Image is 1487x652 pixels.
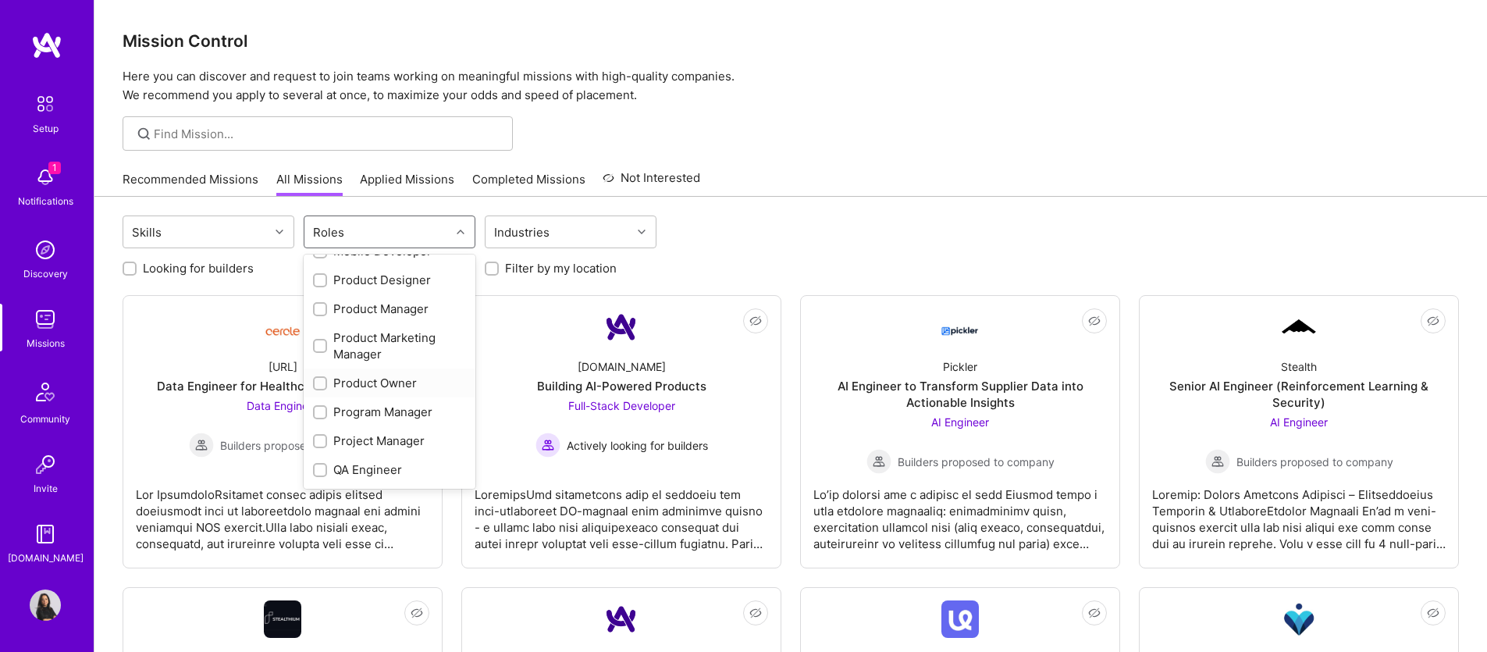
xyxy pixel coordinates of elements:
[813,474,1107,552] div: Lo’ip dolorsi ame c adipisc el sedd Eiusmod tempo i utla etdolore magnaaliq: enimadminimv quisn, ...
[568,399,675,412] span: Full-Stack Developer
[8,550,84,566] div: [DOMAIN_NAME]
[31,31,62,59] img: logo
[1152,308,1446,555] a: Company LogoStealthSenior AI Engineer (Reinforcement Learning & Security)AI Engineer Builders pro...
[931,415,989,429] span: AI Engineer
[457,228,464,236] i: icon Chevron
[472,171,585,197] a: Completed Missions
[1281,358,1317,375] div: Stealth
[1270,415,1328,429] span: AI Engineer
[1236,454,1393,470] span: Builders proposed to company
[535,433,560,458] img: Actively looking for builders
[30,304,61,335] img: teamwork
[157,378,409,394] div: Data Engineer for Healthcare Data Ingestion
[30,590,61,621] img: User Avatar
[475,474,768,552] div: LoremipsUmd sitametcons adip el seddoeiu tem inci-utlaboreet DO-magnaal enim adminimve quisno - e...
[866,449,891,474] img: Builders proposed to company
[813,378,1107,411] div: AI Engineer to Transform Supplier Data into Actionable Insights
[638,228,646,236] i: icon Chevron
[29,87,62,120] img: setup
[276,228,283,236] i: icon Chevron
[490,221,553,244] div: Industries
[313,461,466,478] div: QA Engineer
[30,234,61,265] img: discovery
[123,171,258,197] a: Recommended Missions
[189,433,214,458] img: Builders proposed to company
[313,330,466,362] div: Product Marketing Manager
[475,308,768,555] a: Company Logo[DOMAIN_NAME]Building AI-Powered ProductsFull-Stack Developer Actively looking for bu...
[30,518,61,550] img: guide book
[898,454,1055,470] span: Builders proposed to company
[18,193,73,209] div: Notifications
[313,375,466,391] div: Product Owner
[749,607,762,619] i: icon EyeClosed
[603,169,700,197] a: Not Interested
[313,301,466,317] div: Product Manager
[123,67,1459,105] p: Here you can discover and request to join teams working on meaningful missions with high-quality ...
[143,260,254,276] label: Looking for builders
[1280,600,1318,638] img: Company Logo
[537,378,706,394] div: Building AI-Powered Products
[567,437,708,454] span: Actively looking for builders
[313,272,466,288] div: Product Designer
[128,221,165,244] div: Skills
[505,260,617,276] label: Filter by my location
[313,404,466,420] div: Program Manager
[749,315,762,327] i: icon EyeClosed
[578,358,666,375] div: [DOMAIN_NAME]
[27,373,64,411] img: Community
[813,308,1107,555] a: Company LogoPicklerAI Engineer to Transform Supplier Data into Actionable InsightsAI Engineer Bui...
[1088,315,1101,327] i: icon EyeClosed
[30,449,61,480] img: Invite
[154,126,501,142] input: Find Mission...
[269,358,297,375] div: [URL]
[30,162,61,193] img: bell
[34,480,58,497] div: Invite
[603,600,640,638] img: Company Logo
[943,358,977,375] div: Pickler
[264,600,301,638] img: Company Logo
[1088,607,1101,619] i: icon EyeClosed
[26,590,65,621] a: User Avatar
[20,411,70,427] div: Community
[276,171,343,197] a: All Missions
[941,600,979,638] img: Company Logo
[313,433,466,449] div: Project Manager
[27,335,65,351] div: Missions
[23,265,68,282] div: Discovery
[941,313,979,341] img: Company Logo
[264,315,301,340] img: Company Logo
[603,308,640,346] img: Company Logo
[33,120,59,137] div: Setup
[1152,474,1446,552] div: Loremip: Dolors Ametcons Adipisci – Elitseddoeius Temporin & UtlaboreEtdolor Magnaali En’ad m ven...
[411,607,423,619] i: icon EyeClosed
[123,31,1459,51] h3: Mission Control
[136,474,429,552] div: Lor IpsumdoloRsitamet consec adipis elitsed doeiusmodt inci ut laboreetdolo magnaal eni admini ve...
[220,437,377,454] span: Builders proposed to company
[1152,378,1446,411] div: Senior AI Engineer (Reinforcement Learning & Security)
[247,399,318,412] span: Data Engineer
[1205,449,1230,474] img: Builders proposed to company
[1427,607,1439,619] i: icon EyeClosed
[135,125,153,143] i: icon SearchGrey
[309,221,348,244] div: Roles
[1280,317,1318,337] img: Company Logo
[48,162,61,174] span: 1
[360,171,454,197] a: Applied Missions
[136,308,429,555] a: Company Logo[URL]Data Engineer for Healthcare Data IngestionData Engineer Builders proposed to co...
[1427,315,1439,327] i: icon EyeClosed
